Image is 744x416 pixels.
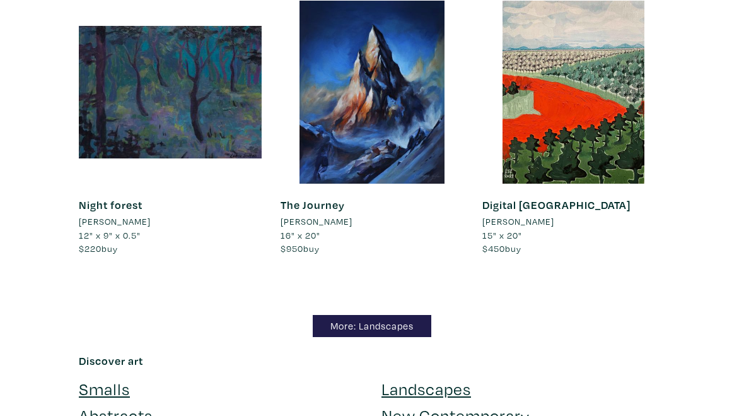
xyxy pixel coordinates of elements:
[381,377,471,400] a: Landscapes
[79,215,151,229] li: [PERSON_NAME]
[79,229,141,241] span: 12" x 9" x 0.5"
[281,242,320,254] span: buy
[281,215,352,229] li: [PERSON_NAME]
[482,215,665,229] a: [PERSON_NAME]
[281,198,345,212] a: The Journey
[79,377,130,400] a: Smalls
[482,215,554,229] li: [PERSON_NAME]
[281,229,320,241] span: 16" x 20"
[482,198,631,212] a: Digital [GEOGRAPHIC_DATA]
[482,242,521,254] span: buy
[281,215,463,229] a: [PERSON_NAME]
[79,215,262,229] a: [PERSON_NAME]
[79,242,118,254] span: buy
[313,315,431,337] a: More: Landscapes
[281,242,303,254] span: $950
[79,354,665,368] h6: Discover art
[482,242,505,254] span: $450
[482,229,522,241] span: 15" x 20"
[79,198,142,212] a: Night forest
[79,242,102,254] span: $220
